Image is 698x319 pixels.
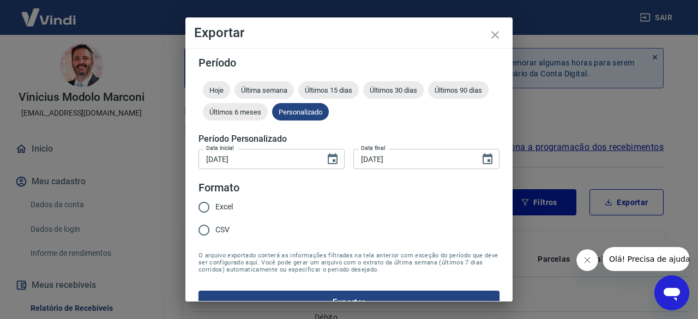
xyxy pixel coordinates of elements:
button: Choose date, selected date is 18 de ago de 2025 [322,148,344,170]
span: Hoje [203,86,230,94]
span: Últimos 15 dias [298,86,359,94]
div: Última semana [234,81,294,99]
iframe: Mensagem da empresa [603,247,689,271]
div: Hoje [203,81,230,99]
iframe: Fechar mensagem [576,249,598,271]
div: Personalizado [272,103,329,121]
input: DD/MM/YYYY [353,149,472,169]
span: Olá! Precisa de ajuda? [7,8,92,16]
button: Exportar [198,291,500,314]
span: Última semana [234,86,294,94]
span: Excel [215,201,233,213]
h5: Período Personalizado [198,134,500,145]
div: Últimos 90 dias [428,81,489,99]
h4: Exportar [194,26,504,39]
span: CSV [215,224,230,236]
div: Últimos 6 meses [203,103,268,121]
span: Últimos 30 dias [363,86,424,94]
button: close [482,22,508,48]
input: DD/MM/YYYY [198,149,317,169]
span: O arquivo exportado conterá as informações filtradas na tela anterior com exceção do período que ... [198,252,500,273]
label: Data inicial [206,144,234,152]
label: Data final [361,144,386,152]
span: Últimos 6 meses [203,108,268,116]
h5: Período [198,57,500,68]
iframe: Botão para abrir a janela de mensagens [654,275,689,310]
legend: Formato [198,180,239,196]
span: Últimos 90 dias [428,86,489,94]
div: Últimos 15 dias [298,81,359,99]
div: Últimos 30 dias [363,81,424,99]
button: Choose date, selected date is 21 de ago de 2025 [477,148,498,170]
span: Personalizado [272,108,329,116]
